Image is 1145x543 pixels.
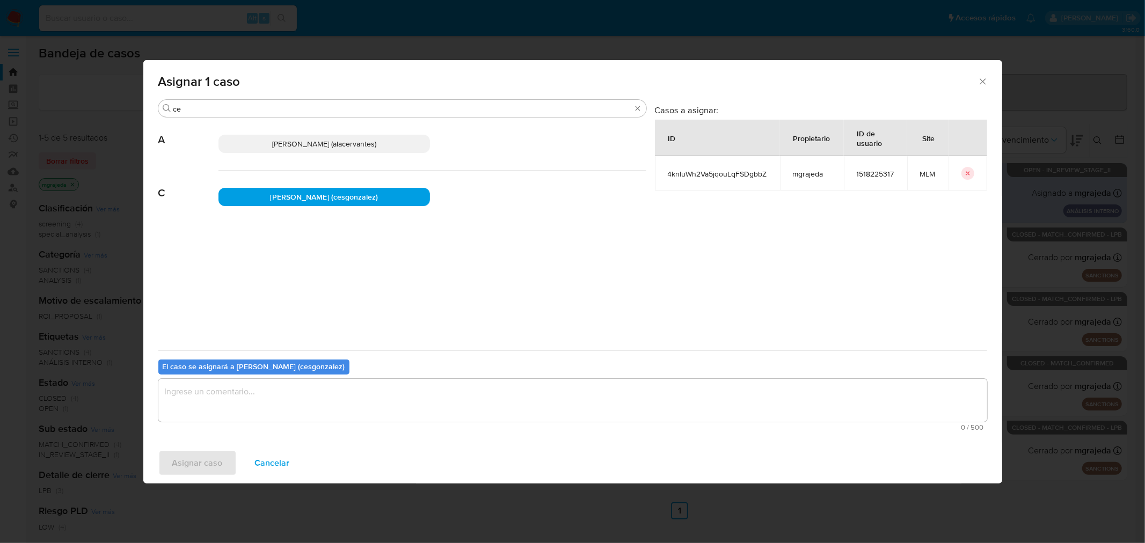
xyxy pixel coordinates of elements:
[781,125,843,151] div: Propietario
[920,169,936,179] span: MLM
[173,104,631,114] input: Buscar analista
[163,104,171,113] button: Buscar
[218,135,431,153] div: [PERSON_NAME] (alacervantes)
[655,125,689,151] div: ID
[162,424,984,431] span: Máximo 500 caracteres
[978,76,987,86] button: Cerrar ventana
[158,171,218,200] span: C
[143,60,1002,483] div: assign-modal
[793,169,831,179] span: mgrajeda
[961,167,974,180] button: icon-button
[241,450,304,476] button: Cancelar
[270,192,378,202] span: [PERSON_NAME] (cesgonzalez)
[857,169,894,179] span: 1518225317
[255,451,290,475] span: Cancelar
[158,75,978,88] span: Asignar 1 caso
[844,120,907,156] div: ID de usuario
[218,188,431,206] div: [PERSON_NAME] (cesgonzalez)
[272,138,376,149] span: [PERSON_NAME] (alacervantes)
[633,104,642,113] button: Borrar
[158,118,218,146] span: A
[668,169,767,179] span: 4knIuWh2Va5jqouLqFSDgbbZ
[655,105,987,115] h3: Casos a asignar:
[163,361,345,372] b: El caso se asignará a [PERSON_NAME] (cesgonzalez)
[910,125,948,151] div: Site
